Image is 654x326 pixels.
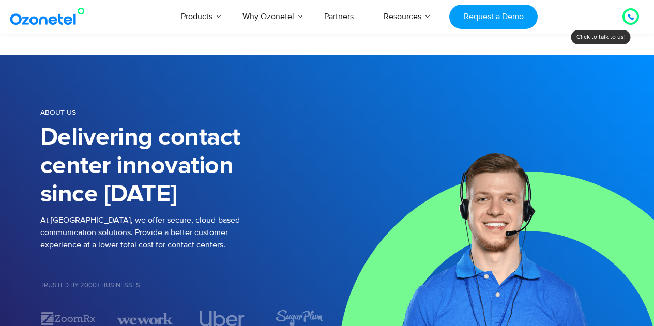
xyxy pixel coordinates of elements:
[40,123,327,209] h1: Delivering contact center innovation since [DATE]
[40,282,327,289] h5: Trusted by 2000+ Businesses
[40,214,327,251] p: At [GEOGRAPHIC_DATA], we offer secure, cloud-based communication solutions. Provide a better cust...
[449,5,538,29] a: Request a Demo
[40,108,76,117] span: About us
